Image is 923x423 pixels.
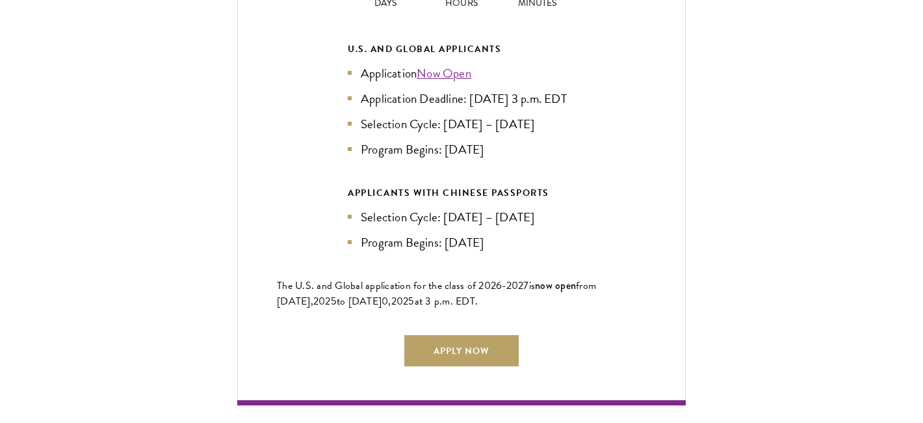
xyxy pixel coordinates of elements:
[348,208,575,226] li: Selection Cycle: [DATE] – [DATE]
[415,293,478,309] span: at 3 p.m. EDT.
[388,293,391,309] span: ,
[348,140,575,159] li: Program Begins: [DATE]
[348,89,575,108] li: Application Deadline: [DATE] 3 p.m. EDT
[277,278,496,293] span: The U.S. and Global application for the class of 202
[348,185,575,201] div: APPLICANTS WITH CHINESE PASSPORTS
[348,115,575,133] li: Selection Cycle: [DATE] – [DATE]
[348,64,575,83] li: Application
[496,278,502,293] span: 6
[331,293,337,309] span: 5
[417,64,471,83] a: Now Open
[535,278,576,293] span: now open
[382,293,388,309] span: 0
[313,293,331,309] span: 202
[529,278,536,293] span: is
[408,293,414,309] span: 5
[348,41,575,57] div: U.S. and Global Applicants
[523,278,528,293] span: 7
[391,293,409,309] span: 202
[404,335,519,366] a: Apply Now
[502,278,523,293] span: -202
[337,293,382,309] span: to [DATE]
[277,278,596,309] span: from [DATE],
[348,233,575,252] li: Program Begins: [DATE]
